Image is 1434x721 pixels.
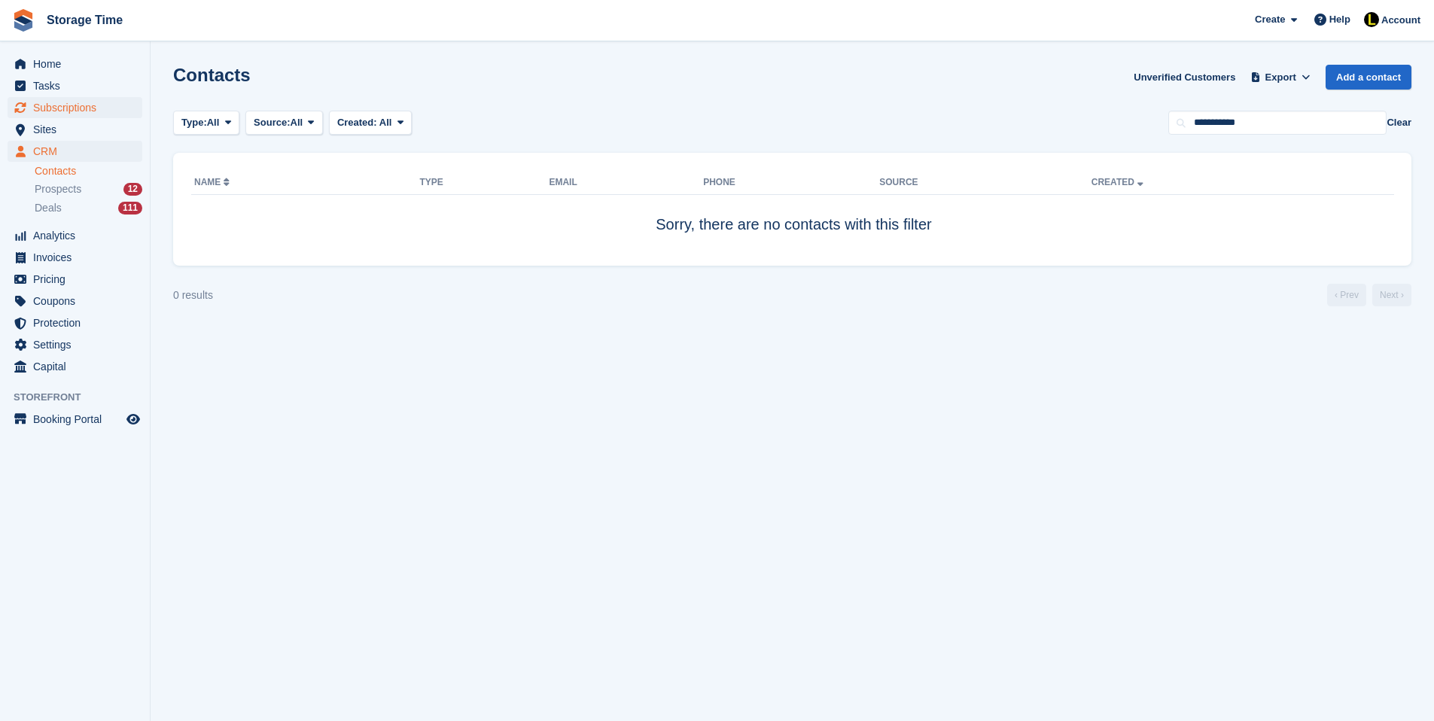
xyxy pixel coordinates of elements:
[254,115,290,130] span: Source:
[8,247,142,268] a: menu
[33,334,123,355] span: Settings
[420,171,550,195] th: Type
[35,201,62,215] span: Deals
[173,65,251,85] h1: Contacts
[8,97,142,118] a: menu
[123,183,142,196] div: 12
[8,312,142,333] a: menu
[1128,65,1241,90] a: Unverified Customers
[33,75,123,96] span: Tasks
[194,177,233,187] a: Name
[181,115,207,130] span: Type:
[291,115,303,130] span: All
[8,269,142,290] a: menu
[124,410,142,428] a: Preview store
[8,119,142,140] a: menu
[1247,65,1314,90] button: Export
[12,9,35,32] img: stora-icon-8386f47178a22dfd0bd8f6a31ec36ba5ce8667c1dd55bd0f319d3a0aa187defe.svg
[33,119,123,140] span: Sites
[33,97,123,118] span: Subscriptions
[1381,13,1420,28] span: Account
[8,141,142,162] a: menu
[33,312,123,333] span: Protection
[1372,284,1411,306] a: Next
[8,53,142,75] a: menu
[1324,284,1414,306] nav: Page
[173,287,213,303] div: 0 results
[8,334,142,355] a: menu
[1091,177,1146,187] a: Created
[1255,12,1285,27] span: Create
[656,216,931,233] span: Sorry, there are no contacts with this filter
[35,200,142,216] a: Deals 111
[173,111,239,135] button: Type: All
[33,269,123,290] span: Pricing
[14,390,150,405] span: Storefront
[33,356,123,377] span: Capital
[8,75,142,96] a: menu
[35,182,81,196] span: Prospects
[33,53,123,75] span: Home
[207,115,220,130] span: All
[118,202,142,214] div: 111
[33,291,123,312] span: Coupons
[8,225,142,246] a: menu
[879,171,1091,195] th: Source
[33,409,123,430] span: Booking Portal
[703,171,879,195] th: Phone
[337,117,377,128] span: Created:
[245,111,323,135] button: Source: All
[35,181,142,197] a: Prospects 12
[1364,12,1379,27] img: Laaibah Sarwar
[1265,70,1296,85] span: Export
[8,356,142,377] a: menu
[8,291,142,312] a: menu
[8,409,142,430] a: menu
[1327,284,1366,306] a: Previous
[1387,115,1411,130] button: Clear
[329,111,412,135] button: Created: All
[1329,12,1350,27] span: Help
[41,8,129,32] a: Storage Time
[379,117,392,128] span: All
[1326,65,1411,90] a: Add a contact
[33,247,123,268] span: Invoices
[35,164,142,178] a: Contacts
[33,141,123,162] span: CRM
[33,225,123,246] span: Analytics
[549,171,703,195] th: Email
